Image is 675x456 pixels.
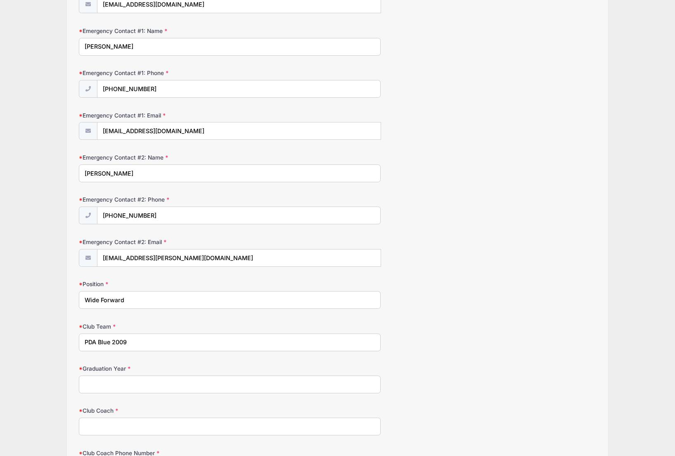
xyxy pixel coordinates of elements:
label: Emergency Contact #1: Email [79,111,251,120]
input: (xxx) xxx-xxxx [97,80,381,98]
label: Emergency Contact #2: Email [79,238,251,246]
input: email@email.com [97,122,381,140]
label: Emergency Contact #2: Phone [79,195,251,204]
input: email@email.com [97,249,381,267]
label: Club Team [79,322,251,331]
label: Club Coach [79,407,251,415]
input: (xxx) xxx-xxxx [97,207,381,224]
label: Graduation Year [79,364,251,373]
label: Emergency Contact #2: Name [79,153,251,162]
label: Emergency Contact #1: Phone [79,69,251,77]
label: Emergency Contact #1: Name [79,27,251,35]
label: Position [79,280,251,288]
